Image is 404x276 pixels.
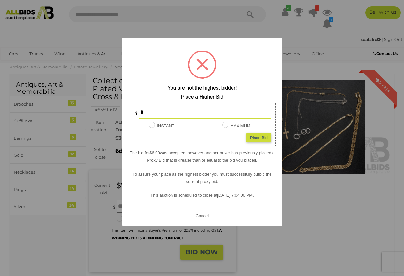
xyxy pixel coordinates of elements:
label: INSTANT [149,122,174,130]
label: MAXIMUM [222,122,250,130]
h2: Place a Higher Bid [129,94,276,99]
h2: You are not the highest bidder! [129,85,276,91]
div: Place Bid [246,133,271,142]
p: This auction is scheduled to close at . [129,192,276,199]
p: The bid for was accepted, however another buyer has previously placed a Proxy Bid that is greater... [129,149,276,164]
span: [DATE] 7:04:00 PM [217,193,253,198]
p: To assure your place as the highest bidder you must successfully outbid the current proxy bid. [129,170,276,185]
span: $6.00 [149,150,160,155]
button: Cancel [194,211,210,219]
